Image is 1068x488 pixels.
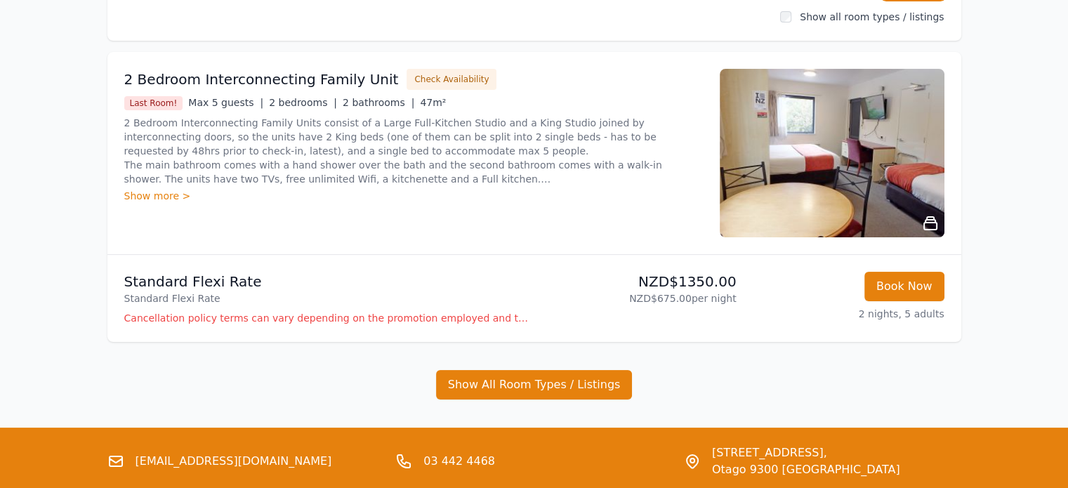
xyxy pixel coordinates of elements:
[420,97,446,108] span: 47m²
[748,307,944,321] p: 2 nights, 5 adults
[436,370,633,400] button: Show All Room Types / Listings
[540,272,737,291] p: NZD$1350.00
[124,116,703,186] p: 2 Bedroom Interconnecting Family Units consist of a Large Full-Kitchen Studio and a King Studio j...
[124,272,529,291] p: Standard Flexi Rate
[124,291,529,305] p: Standard Flexi Rate
[712,444,900,461] span: [STREET_ADDRESS],
[124,96,183,110] span: Last Room!
[800,11,944,22] label: Show all room types / listings
[124,189,703,203] div: Show more >
[343,97,414,108] span: 2 bathrooms |
[407,69,496,90] button: Check Availability
[124,70,399,89] h3: 2 Bedroom Interconnecting Family Unit
[124,311,529,325] p: Cancellation policy terms can vary depending on the promotion employed and the time of stay of th...
[136,453,332,470] a: [EMAIL_ADDRESS][DOMAIN_NAME]
[540,291,737,305] p: NZD$675.00 per night
[712,461,900,478] span: Otago 9300 [GEOGRAPHIC_DATA]
[423,453,495,470] a: 03 442 4468
[269,97,337,108] span: 2 bedrooms |
[188,97,263,108] span: Max 5 guests |
[864,272,944,301] button: Book Now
